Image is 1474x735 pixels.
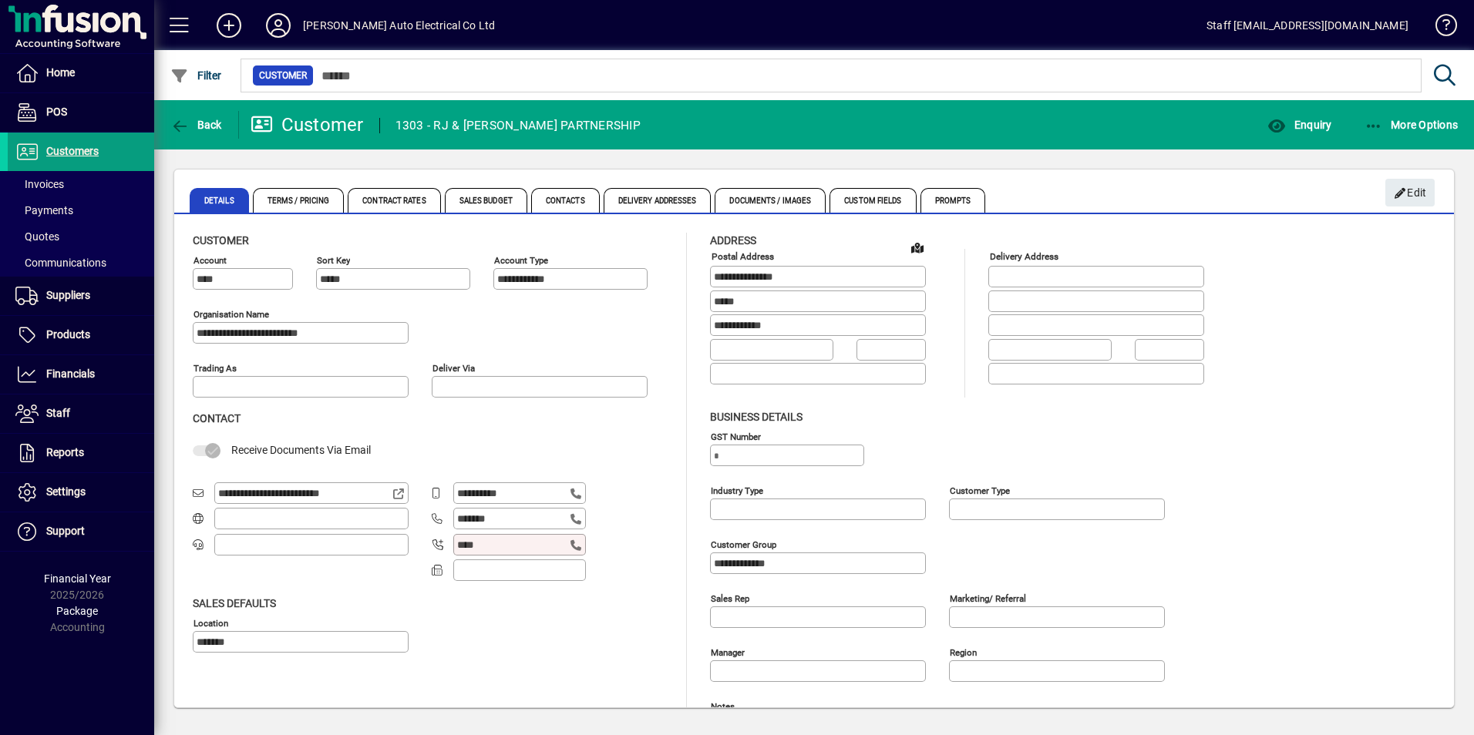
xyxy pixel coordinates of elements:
div: [PERSON_NAME] Auto Electrical Co Ltd [303,13,495,38]
mat-label: Manager [711,646,745,657]
span: Home [46,66,75,79]
app-page-header-button: Back [154,111,239,139]
button: Back [167,111,226,139]
span: Invoices [15,178,64,190]
mat-label: Deliver via [432,363,475,374]
span: Customer [259,68,307,83]
span: Address [710,234,756,247]
span: Payments [15,204,73,216]
span: Reports [46,446,84,458]
span: Sales Budget [445,188,527,213]
a: POS [8,93,154,132]
mat-label: Account [194,255,227,266]
button: Profile [254,12,303,39]
div: Staff [EMAIL_ADDRESS][DOMAIN_NAME] [1206,13,1408,38]
a: Quotes [8,223,154,250]
a: View on map [905,235,930,260]
div: Customer [251,112,364,137]
a: Financials [8,355,154,394]
mat-label: Sales rep [711,592,749,603]
span: Products [46,328,90,341]
span: Terms / Pricing [253,188,345,213]
a: Home [8,54,154,92]
a: Settings [8,473,154,512]
a: Invoices [8,171,154,197]
a: Communications [8,250,154,276]
mat-label: Customer type [950,485,1010,495]
span: Prompts [920,188,986,213]
button: Filter [167,62,226,89]
mat-label: Sort key [317,255,350,266]
span: Edit [1394,180,1427,206]
a: Knowledge Base [1424,3,1455,53]
span: Settings [46,485,86,498]
span: Financials [46,367,95,380]
span: Custom Fields [830,188,916,213]
span: Support [46,525,85,537]
mat-label: Notes [711,700,735,711]
span: POS [46,106,67,118]
button: Enquiry [1264,111,1335,139]
a: Suppliers [8,277,154,315]
mat-label: Region [950,646,977,657]
span: Back [170,119,222,131]
span: Package [56,605,98,617]
span: Suppliers [46,289,90,301]
span: Staff [46,407,70,419]
a: Products [8,316,154,354]
mat-label: Organisation name [194,309,269,320]
span: Contact [193,412,241,425]
span: Filter [170,69,222,82]
button: Add [204,12,254,39]
span: Customer [193,234,249,247]
span: Communications [15,257,106,269]
span: Business details [710,411,803,423]
span: Details [190,188,249,213]
a: Reports [8,434,154,472]
span: Delivery Addresses [604,188,712,213]
span: Sales defaults [193,597,276,609]
button: Edit [1385,179,1435,206]
a: Payments [8,197,154,223]
a: Staff [8,394,154,433]
a: Support [8,512,154,551]
mat-label: Trading as [194,363,237,374]
span: More Options [1365,119,1459,131]
mat-label: Location [194,617,228,628]
span: Financial Year [44,572,111,585]
span: Quotes [15,230,59,243]
mat-label: GST Number [711,431,761,441]
span: Documents / Images [715,188,826,213]
span: Enquiry [1267,119,1331,131]
span: Receive Documents Via Email [231,444,371,456]
span: Customers [46,145,99,157]
div: 1303 - RJ & [PERSON_NAME] PARTNERSHIP [395,113,641,138]
mat-label: Marketing/ Referral [950,592,1026,603]
mat-label: Customer group [711,539,776,549]
span: Contract Rates [348,188,440,213]
span: Contacts [531,188,600,213]
button: More Options [1361,111,1462,139]
mat-label: Account Type [494,255,548,266]
mat-label: Industry type [711,485,763,495]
